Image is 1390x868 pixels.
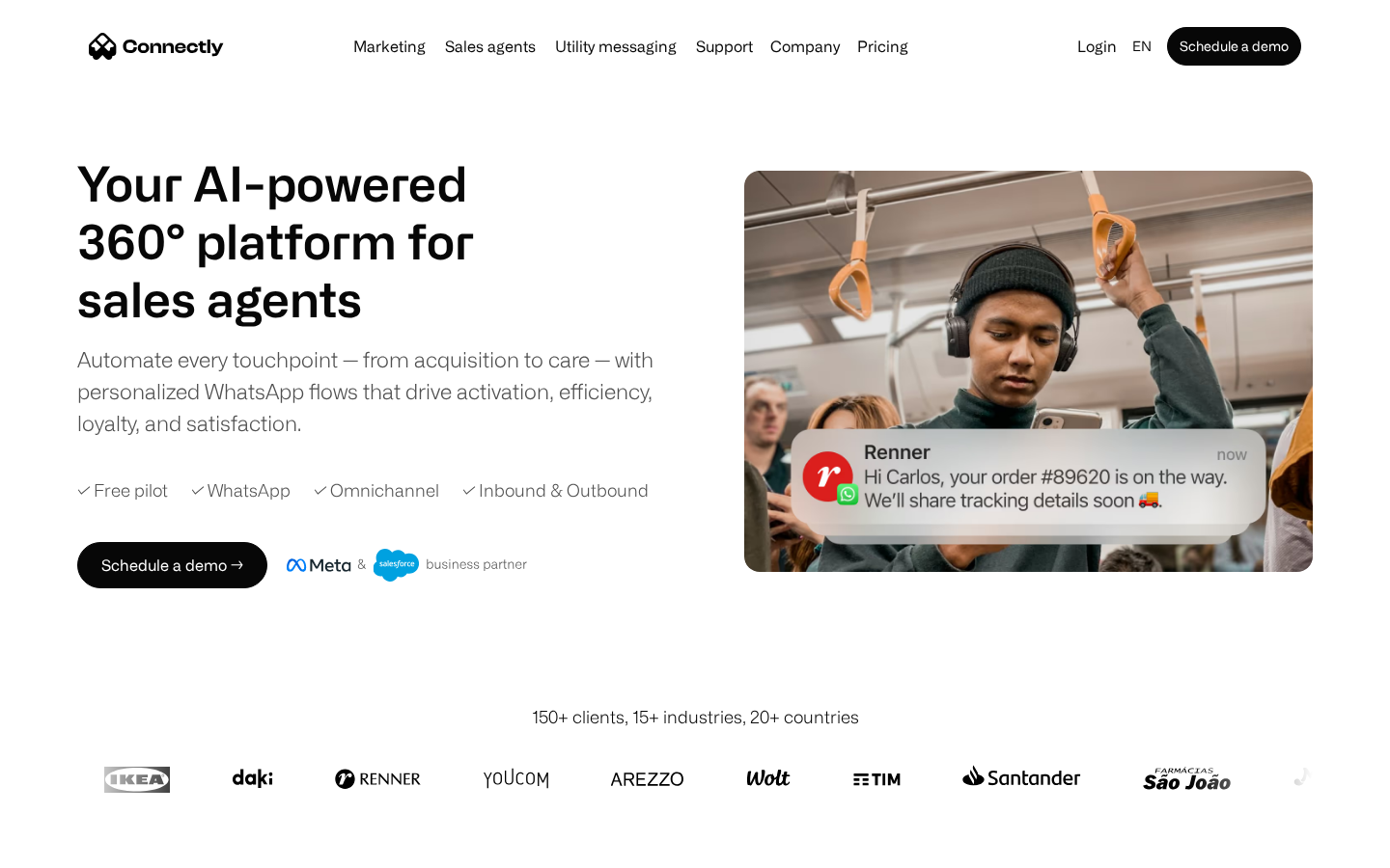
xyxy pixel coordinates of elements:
[77,343,685,439] div: Automate every touchpoint — from acquisition to care — with personalized WhatsApp flows that driv...
[314,477,439,503] div: ✓ Omnichannel
[849,39,916,54] a: Pricing
[1070,33,1125,60] a: Login
[77,270,521,328] h1: sales agents
[346,39,433,54] a: Marketing
[1167,27,1301,66] a: Schedule a demo
[287,549,528,582] img: Meta and Salesforce business partner badge.
[547,39,684,54] a: Utility messaging
[77,542,267,588] a: Schedule a demo →
[77,477,168,503] div: ✓ Free pilot
[764,33,846,60] div: Company
[770,33,840,60] div: Company
[688,39,761,54] a: Support
[462,477,649,503] div: ✓ Inbound & Outbound
[77,154,521,270] h1: Your AI-powered 360° platform for
[191,477,291,503] div: ✓ WhatsApp
[39,834,116,861] ul: Language list
[532,704,859,730] div: 150+ clients, 15+ industries, 20+ countries
[1132,33,1152,60] div: en
[19,832,116,861] aside: Language selected: English
[77,270,521,328] div: carousel
[77,270,521,328] div: 1 of 4
[437,39,543,54] a: Sales agents
[1125,33,1163,60] div: en
[89,32,224,61] a: home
